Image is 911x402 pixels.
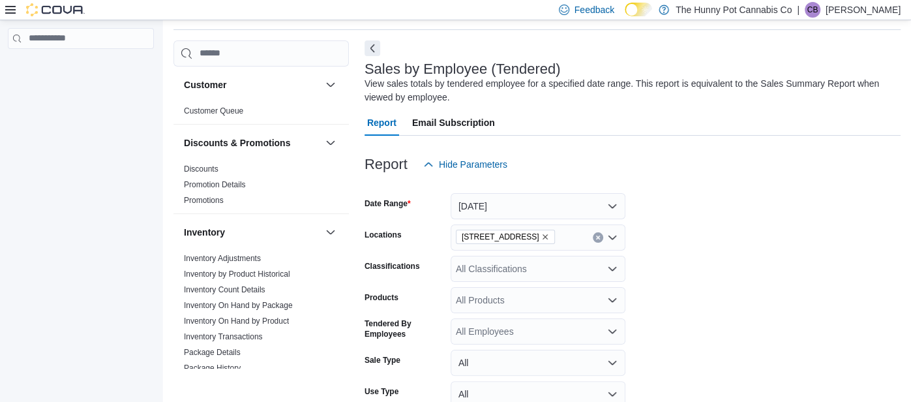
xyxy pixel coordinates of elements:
[26,3,85,16] img: Cova
[607,295,618,305] button: Open list of options
[184,136,290,149] h3: Discounts & Promotions
[184,332,263,341] a: Inventory Transactions
[365,386,398,397] label: Use Type
[365,198,411,209] label: Date Range
[184,180,246,189] a: Promotion Details
[323,224,338,240] button: Inventory
[367,110,396,136] span: Report
[541,233,549,241] button: Remove 2591 Yonge St from selection in this group
[797,2,799,18] p: |
[607,232,618,243] button: Open list of options
[365,355,400,365] label: Sale Type
[184,78,320,91] button: Customer
[184,285,265,294] a: Inventory Count Details
[365,77,894,104] div: View sales totals by tendered employee for a specified date range. This report is equivalent to t...
[184,106,243,116] span: Customer Queue
[607,326,618,337] button: Open list of options
[184,196,224,205] a: Promotions
[184,195,224,206] span: Promotions
[184,363,241,373] a: Package History
[412,110,495,136] span: Email Subscription
[184,316,289,326] span: Inventory On Hand by Product
[184,254,261,263] a: Inventory Adjustments
[451,193,625,219] button: [DATE]
[676,2,792,18] p: The Hunny Pot Cannabis Co
[184,317,289,326] a: Inventory On Hand by Product
[8,52,154,83] nav: Complex example
[184,269,290,279] span: Inventory by Product Historical
[184,136,320,149] button: Discounts & Promotions
[184,285,265,295] span: Inventory Count Details
[365,40,380,56] button: Next
[593,232,603,243] button: Clear input
[184,300,293,311] span: Inventory On Hand by Package
[807,2,818,18] span: CB
[462,230,539,243] span: [STREET_ADDRESS]
[184,106,243,116] a: Customer Queue
[173,161,349,213] div: Discounts & Promotions
[184,164,218,174] a: Discounts
[184,179,246,190] span: Promotion Details
[184,226,320,239] button: Inventory
[607,264,618,274] button: Open list of options
[323,77,338,93] button: Customer
[451,350,625,376] button: All
[365,157,408,172] h3: Report
[184,348,241,357] a: Package Details
[184,164,218,174] span: Discounts
[365,230,402,240] label: Locations
[184,226,225,239] h3: Inventory
[365,318,445,339] label: Tendered By Employees
[365,261,420,271] label: Classifications
[826,2,901,18] p: [PERSON_NAME]
[456,230,556,244] span: 2591 Yonge St
[625,3,652,16] input: Dark Mode
[418,151,513,178] button: Hide Parameters
[184,332,263,342] span: Inventory Transactions
[184,253,261,264] span: Inventory Adjustments
[365,61,561,77] h3: Sales by Employee (Tendered)
[365,292,398,303] label: Products
[323,135,338,151] button: Discounts & Promotions
[805,2,820,18] div: Cameron Bennett-Stewart
[184,301,293,310] a: Inventory On Hand by Package
[439,158,507,171] span: Hide Parameters
[184,363,241,373] span: Package History
[184,347,241,358] span: Package Details
[575,3,614,16] span: Feedback
[173,103,349,124] div: Customer
[184,78,226,91] h3: Customer
[184,270,290,279] a: Inventory by Product Historical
